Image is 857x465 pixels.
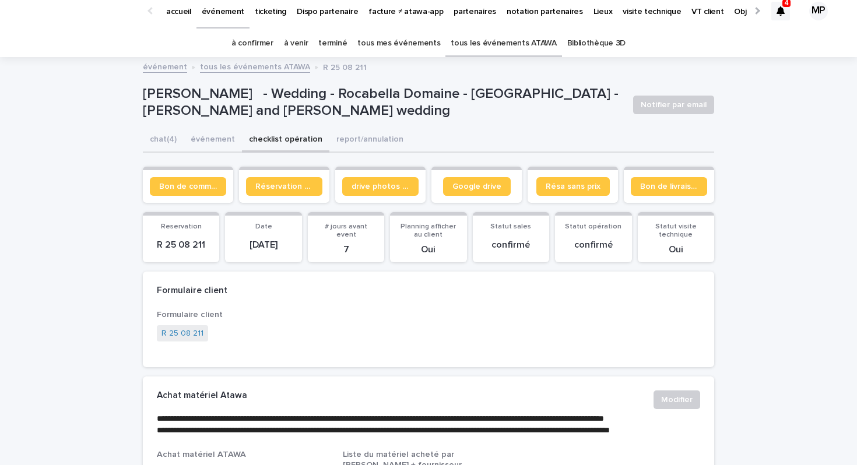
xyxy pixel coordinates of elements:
a: à confirmer [231,30,273,57]
a: tous les événements ATAWA [451,30,556,57]
p: confirmé [562,239,624,251]
p: 7 [315,244,377,255]
span: Planning afficher au client [401,223,456,238]
button: Modifier [654,390,700,409]
h2: Formulaire client [157,286,227,296]
span: Formulaire client [157,311,223,319]
p: Oui [645,244,707,255]
div: MP [809,2,828,20]
div: 4 [771,2,790,20]
a: R 25 08 211 [161,327,203,340]
p: [PERSON_NAME] - Wedding - Rocabella Domaine - [GEOGRAPHIC_DATA] - [PERSON_NAME] and [PERSON_NAME]... [143,86,624,119]
button: report/annulation [329,128,410,153]
a: Bibliothèque 3D [567,30,626,57]
a: à venir [284,30,308,57]
a: Bon de livraison [631,177,707,196]
span: Bon de livraison [640,182,698,191]
a: terminé [318,30,347,57]
span: Statut visite technique [655,223,697,238]
span: Notifier par email [641,99,707,111]
span: Google drive [452,182,501,191]
button: checklist opération [242,128,329,153]
span: Résa sans prix [546,182,600,191]
button: chat (4) [143,128,184,153]
p: Oui [397,244,459,255]
p: R 25 08 211 [323,60,367,73]
span: Réservation client [255,182,313,191]
p: R 25 08 211 [150,239,212,251]
p: [DATE] [232,239,294,251]
a: Réservation client [246,177,322,196]
span: Date [255,223,272,230]
a: Résa sans prix [536,177,610,196]
a: tous mes événements [357,30,440,57]
a: drive photos coordinateur [342,177,419,196]
button: événement [184,128,242,153]
a: tous les événements ATAWA [200,59,310,73]
a: événement [143,59,187,73]
span: Bon de commande [159,182,217,191]
span: Statut sales [490,223,531,230]
p: confirmé [480,239,542,251]
span: Achat matériel ATAWA [157,450,246,459]
span: Statut opération [565,223,621,230]
a: Bon de commande [150,177,226,196]
span: Modifier [661,394,693,406]
h2: Achat matériel Atawa [157,390,247,401]
span: # jours avant event [325,223,367,238]
a: Google drive [443,177,511,196]
span: drive photos coordinateur [352,182,409,191]
button: Notifier par email [633,96,714,114]
span: Reservation [161,223,202,230]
